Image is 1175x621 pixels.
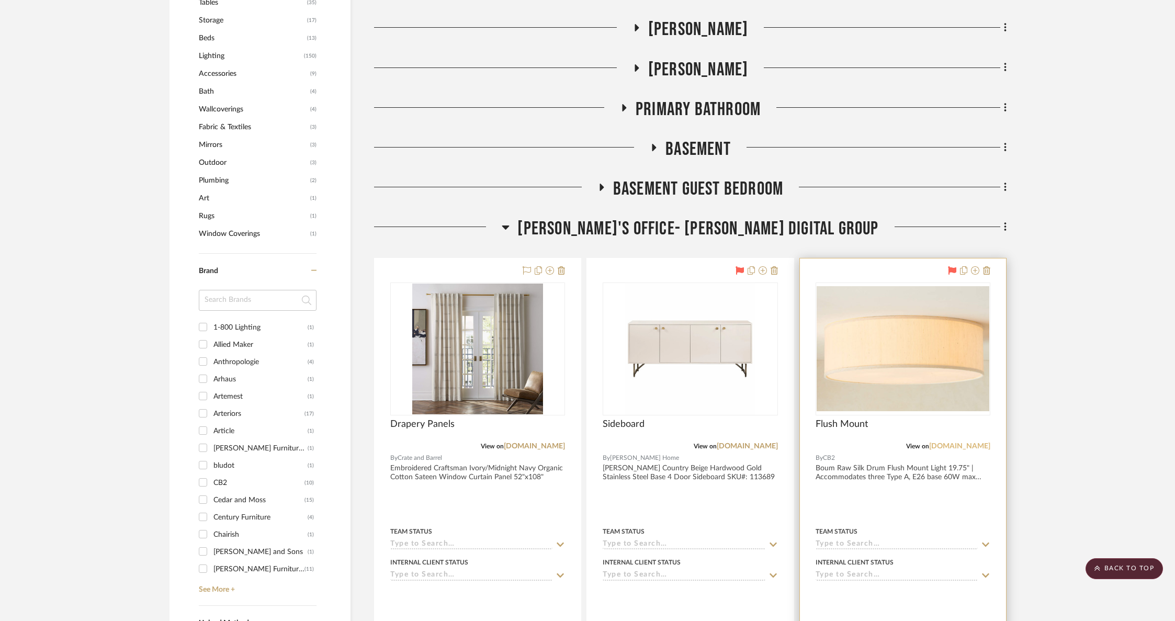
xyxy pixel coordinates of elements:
[310,83,317,100] span: (4)
[199,83,308,100] span: Bath
[199,29,304,47] span: Beds
[213,354,308,370] div: Anthropologie
[481,443,504,449] span: View on
[213,336,308,353] div: Allied Maker
[906,443,929,449] span: View on
[390,571,552,581] input: Type to Search…
[398,453,442,463] span: Crate and Barrel
[213,544,308,560] div: [PERSON_NAME] and Sons
[307,12,317,29] span: (17)
[310,101,317,118] span: (4)
[310,172,317,189] span: (2)
[199,207,308,225] span: Rugs
[603,283,777,415] div: 0
[390,453,398,463] span: By
[636,98,761,121] span: Primary Bathroom
[610,453,679,463] span: [PERSON_NAME] Home
[199,225,308,243] span: Window Coverings
[213,492,304,509] div: Cedar and Moss
[199,65,308,83] span: Accessories
[213,440,308,457] div: [PERSON_NAME] Furniture Company
[310,137,317,153] span: (3)
[517,218,878,240] span: [PERSON_NAME]'s Office- [PERSON_NAME] Digital Group
[310,190,317,207] span: (1)
[308,544,314,560] div: (1)
[308,319,314,336] div: (1)
[603,540,765,550] input: Type to Search…
[199,47,301,65] span: Lighting
[304,492,314,509] div: (15)
[603,527,645,536] div: Team Status
[199,189,308,207] span: Art
[196,578,317,594] a: See More +
[199,154,308,172] span: Outdoor
[199,136,308,154] span: Mirrors
[665,138,731,161] span: Basement
[304,48,317,64] span: (150)
[213,388,308,405] div: Artemest
[310,65,317,82] span: (9)
[308,423,314,439] div: (1)
[308,440,314,457] div: (1)
[603,571,765,581] input: Type to Search…
[717,443,778,450] a: [DOMAIN_NAME]
[390,527,432,536] div: Team Status
[929,443,990,450] a: [DOMAIN_NAME]
[213,423,308,439] div: Article
[613,178,783,200] span: Basement Guest Bedroom
[199,172,308,189] span: Plumbing
[213,475,304,491] div: CB2
[308,354,314,370] div: (4)
[199,267,218,275] span: Brand
[307,30,317,47] span: (13)
[213,371,308,388] div: Arhaus
[648,59,749,81] span: [PERSON_NAME]
[308,336,314,353] div: (1)
[199,100,308,118] span: Wallcoverings
[308,457,314,474] div: (1)
[625,284,755,414] img: Sideboard
[308,371,314,388] div: (1)
[603,558,681,567] div: Internal Client Status
[308,509,314,526] div: (4)
[310,154,317,171] span: (3)
[648,18,749,41] span: [PERSON_NAME]
[308,526,314,543] div: (1)
[213,526,308,543] div: Chairish
[304,405,314,422] div: (17)
[816,558,894,567] div: Internal Client Status
[816,419,868,430] span: Flush Mount
[816,453,823,463] span: By
[816,527,857,536] div: Team Status
[199,118,308,136] span: Fabric & Textiles
[412,284,543,414] img: Drapery Panels
[603,419,645,430] span: Sideboard
[310,208,317,224] span: (1)
[816,571,978,581] input: Type to Search…
[199,12,304,29] span: Storage
[390,558,468,567] div: Internal Client Status
[694,443,717,449] span: View on
[213,561,304,578] div: [PERSON_NAME] Furniture Company
[390,540,552,550] input: Type to Search…
[213,457,308,474] div: bludot
[213,319,308,336] div: 1-800 Lighting
[816,540,978,550] input: Type to Search…
[304,475,314,491] div: (10)
[308,388,314,405] div: (1)
[390,419,455,430] span: Drapery Panels
[603,453,610,463] span: By
[213,509,308,526] div: Century Furniture
[310,119,317,136] span: (3)
[1086,558,1163,579] scroll-to-top-button: BACK TO TOP
[304,561,314,578] div: (11)
[504,443,565,450] a: [DOMAIN_NAME]
[213,405,304,422] div: Arteriors
[817,286,989,411] img: Flush Mount
[199,290,317,311] input: Search Brands
[310,225,317,242] span: (1)
[823,453,835,463] span: CB2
